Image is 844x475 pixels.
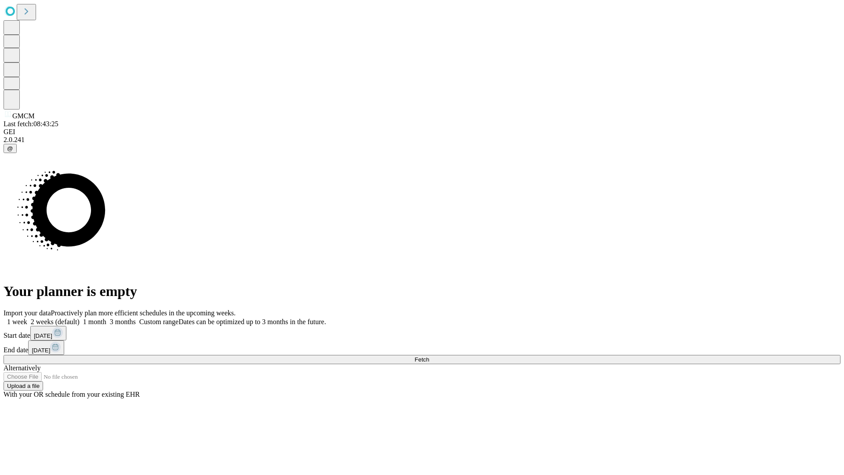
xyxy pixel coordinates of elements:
[4,309,51,317] span: Import your data
[4,136,840,144] div: 2.0.241
[7,145,13,152] span: @
[4,340,840,355] div: End date
[178,318,326,325] span: Dates can be optimized up to 3 months in the future.
[7,318,27,325] span: 1 week
[31,318,80,325] span: 2 weeks (default)
[4,128,840,136] div: GEI
[4,381,43,391] button: Upload a file
[34,332,52,339] span: [DATE]
[4,120,58,128] span: Last fetch: 08:43:25
[4,144,17,153] button: @
[28,340,64,355] button: [DATE]
[4,391,140,398] span: With your OR schedule from your existing EHR
[4,364,40,372] span: Alternatively
[30,326,66,340] button: [DATE]
[110,318,136,325] span: 3 months
[83,318,106,325] span: 1 month
[139,318,178,325] span: Custom range
[12,112,35,120] span: GMCM
[51,309,236,317] span: Proactively plan more efficient schedules in the upcoming weeks.
[415,356,429,363] span: Fetch
[4,326,840,340] div: Start date
[4,283,840,300] h1: Your planner is empty
[32,347,50,354] span: [DATE]
[4,355,840,364] button: Fetch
